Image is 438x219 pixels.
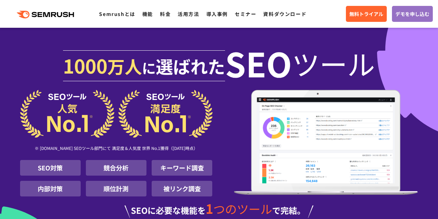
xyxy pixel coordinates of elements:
li: 被リンク調査 [152,181,212,196]
div: ※ [DOMAIN_NAME] SEOツール部門にて 満足度＆人気度 世界 No.1獲得（[DATE]時点） [20,138,213,160]
li: 順位計測 [86,181,146,196]
a: 無料トライアル [346,6,387,22]
a: デモを申し込む [392,6,433,22]
li: 競合分析 [86,160,146,176]
span: で完結。 [272,204,305,216]
a: 導入事例 [206,10,228,17]
span: SEO [225,49,292,77]
span: ツール [292,49,375,77]
div: SEOに必要な機能を [20,202,418,218]
li: キーワード調査 [152,160,212,176]
li: SEO対策 [20,160,81,176]
a: セミナー [235,10,256,17]
a: 機能 [142,10,153,17]
span: に [142,58,156,78]
a: 活用方法 [178,10,199,17]
li: 内部対策 [20,181,81,196]
span: 1 [206,199,213,218]
span: 選ばれた [156,53,225,78]
span: つのツール [213,200,272,217]
a: 料金 [160,10,171,17]
span: デモを申し込む [395,10,429,18]
span: 無料トライアル [349,10,383,18]
a: 資料ダウンロード [263,10,306,17]
span: 1000 [63,51,107,79]
span: 万人 [107,53,142,78]
a: Semrushとは [99,10,135,17]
